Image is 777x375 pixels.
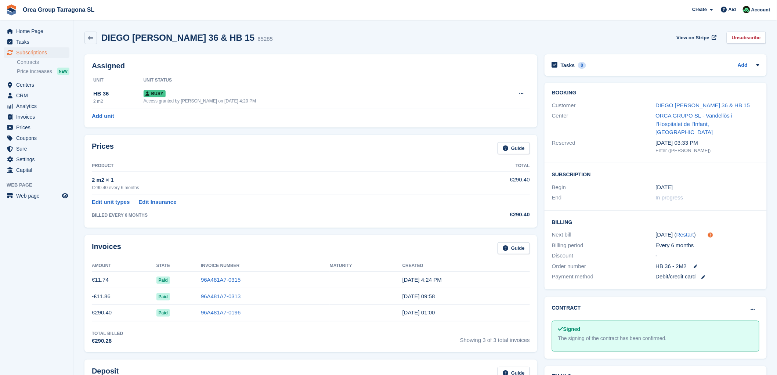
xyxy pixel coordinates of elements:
font: [DATE] 03:33 PM [656,140,698,146]
a: menu [4,191,69,201]
font: [DATE] 4:24 PM [402,277,442,283]
font: Invoices [92,242,121,250]
font: 65285 [257,36,273,42]
font: €290.40 [510,176,530,183]
font: Total [516,163,530,168]
font: Prices [92,142,114,150]
a: Orca Group Tarragona SL [20,4,97,16]
time: 2025-06-25 07:58:17 UTC [402,293,435,299]
font: Unit [93,77,104,83]
a: Price increases NEW [17,67,69,75]
font: Price increases [17,68,52,74]
font: NEW [59,69,68,73]
a: 96A481A7-0196 [201,309,241,315]
font: Deposit [92,367,119,375]
font: Unit status [144,77,172,83]
font: Assigned [92,62,125,70]
font: Reserved [552,140,575,146]
font: Capital [16,167,32,173]
font: 2 m2 × 1 [92,177,114,183]
a: menu [4,154,69,165]
font: Paid [159,310,168,315]
a: 96A481A7-0315 [201,277,241,283]
font: Product [92,163,113,168]
font: Guide [511,145,525,151]
time: 2025-04-22 23:00:00 UTC [656,183,673,192]
font: The signing of the contract has been confirmed. [558,335,667,341]
font: Center [552,112,568,119]
font: Analytics [16,103,37,109]
font: Create [692,7,707,12]
div: Tooltip anchor [707,232,714,238]
font: Web page [7,182,32,188]
font: Coupons [16,135,37,141]
font: Account [751,7,770,12]
font: Centers [16,82,34,88]
a: Add [738,61,748,70]
font: End [552,194,562,201]
font: Aid [729,7,736,12]
font: Contract [552,305,581,311]
a: ORCA GRUPO SL - Vandellòs i l'Hospitalet de l'Infant, [GEOGRAPHIC_DATA] [656,112,733,135]
font: View on Stripe [677,35,709,40]
a: menu [4,101,69,111]
font: Subscriptions [16,50,47,55]
font: Billing [552,219,572,225]
time: 2025-06-26 14:24:03 UTC [402,277,442,283]
a: menu [4,133,69,143]
font: In progress [656,194,683,201]
a: menu [4,112,69,122]
a: Contracts [17,59,69,66]
font: €290.40 [92,309,112,315]
img: stora-icon-8386f47178a22dfd0bd8f6a31ec36ba5ce8667c1dd55bd0f319d3a0aa187defe.svg [6,4,17,15]
a: Guide [498,142,530,154]
font: ) [694,231,696,238]
a: menu [4,26,69,36]
font: [DATE] ( [656,231,676,238]
a: View on Stripe [674,32,718,44]
font: Payment method [552,273,593,280]
font: Maturity [330,263,352,268]
font: Next bill [552,231,571,238]
font: [DATE] 09:58 [402,293,435,299]
font: 2 m2 [93,99,103,104]
font: Add [738,62,748,68]
time: 2025-04-22 23:00:22 UTC [402,309,435,315]
font: Busy [151,91,163,96]
img: Tania [743,6,750,13]
font: -€11.86 [92,293,111,299]
a: menu [4,144,69,154]
a: Restart [676,231,694,238]
font: [DATE] 01:00 [402,309,435,315]
font: Booking [552,90,577,95]
font: Paid [159,294,168,299]
font: €11.74 [92,277,109,283]
font: Web page [16,193,40,199]
font: Unsubscribe [732,35,761,40]
font: Prices [16,125,30,130]
font: Debit/credit card [656,273,696,280]
font: Settings [16,156,35,162]
font: Sure [16,146,27,152]
font: Orca Group Tarragona SL [23,7,94,13]
font: Customer [552,102,576,108]
font: Invoice number [201,263,239,268]
font: DIEGO [PERSON_NAME] 36 & HB 15 [101,33,254,43]
a: menu [4,37,69,47]
a: DIEGO [PERSON_NAME] 36 & HB 15 [656,102,750,108]
font: Billing period [552,242,583,248]
font: Discount [552,252,573,259]
font: Tasks [16,39,29,45]
font: Subscription [552,172,591,177]
font: Enter ([PERSON_NAME]) [656,148,711,153]
a: menu [4,122,69,133]
a: menu [4,90,69,101]
a: Store Preview [61,191,69,200]
a: 96A481A7-0313 [201,293,241,299]
font: Total billed [92,331,123,336]
font: Home Page [16,28,43,34]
